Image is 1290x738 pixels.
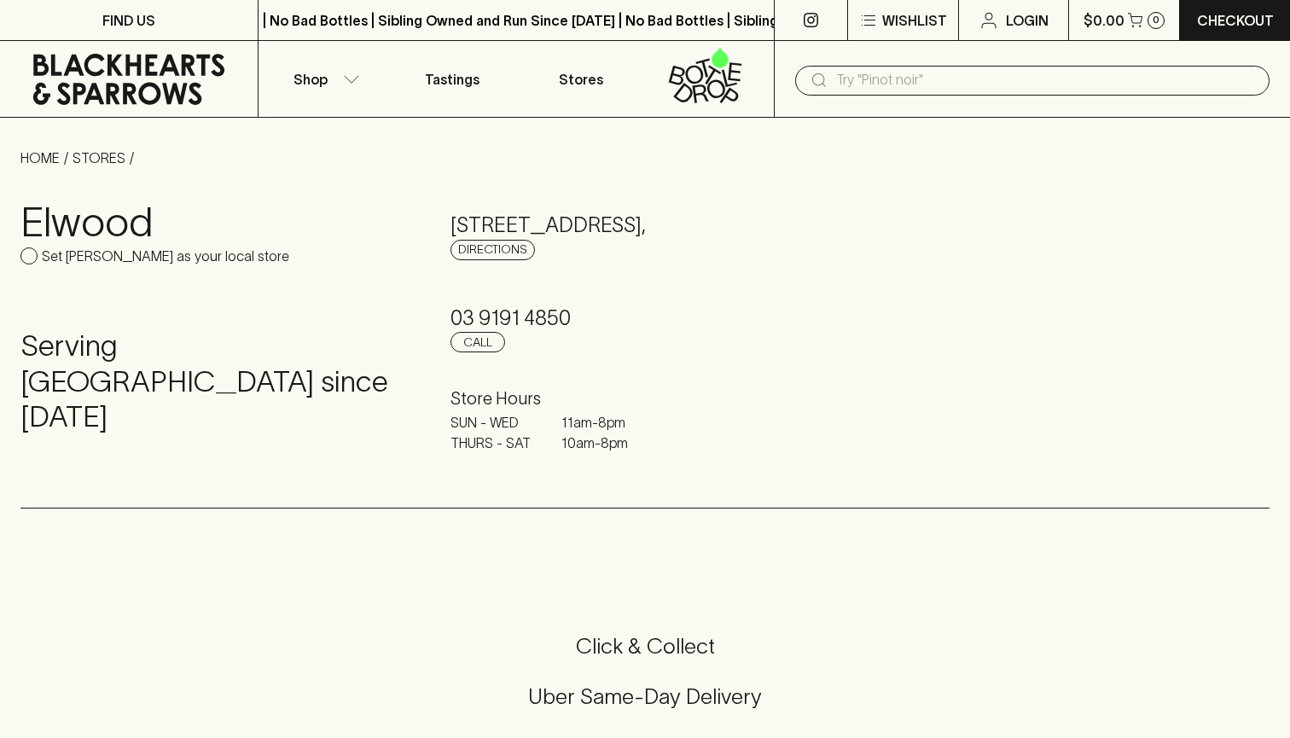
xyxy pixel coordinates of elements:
p: Checkout [1197,10,1274,31]
button: Shop [259,41,387,117]
p: Wishlist [882,10,947,31]
p: Login [1006,10,1049,31]
h4: Serving [GEOGRAPHIC_DATA] since [DATE] [20,328,410,436]
a: Stores [516,41,645,117]
p: SUN - WED [450,412,536,433]
p: Shop [293,69,328,90]
p: 10am - 8pm [561,433,647,453]
a: HOME [20,150,60,166]
p: Tastings [425,69,479,90]
p: 11am - 8pm [561,412,647,433]
h5: 03 9191 4850 [450,305,840,332]
h5: Uber Same-Day Delivery [20,683,1270,711]
p: 0 [1153,15,1159,25]
h3: Elwood [20,198,410,246]
a: STORES [73,150,125,166]
p: THURS - SAT [450,433,536,453]
p: Stores [559,69,603,90]
a: Call [450,332,505,352]
a: Directions [450,240,535,260]
p: $0.00 [1084,10,1124,31]
input: Try "Pinot noir" [836,67,1256,94]
h5: [STREET_ADDRESS] , [450,212,840,239]
h6: Store Hours [450,385,840,412]
h5: Click & Collect [20,632,1270,660]
a: Tastings [387,41,516,117]
p: Set [PERSON_NAME] as your local store [42,246,289,266]
p: FIND US [102,10,155,31]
